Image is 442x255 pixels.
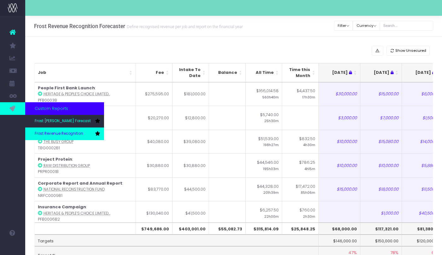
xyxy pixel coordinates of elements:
small: 17h30m [302,94,315,100]
th: $117,321.00 [360,222,402,234]
strong: Project Protein [38,156,72,162]
td: $146,000.00 [319,234,360,246]
td: $832.50 [282,130,319,154]
td: $30,880.00 [172,153,209,177]
abbr: National Reconstruction Fund [44,187,105,192]
td: $1,000.00 [360,201,402,225]
th: $315,814.09 [246,222,282,234]
td: $41,500.00 [172,201,209,225]
small: 2h30m [303,213,315,219]
button: Filter [334,21,353,31]
td: : PRPR0001B [35,153,136,177]
th: Jun 25 : activate to sort column ascending [360,63,402,82]
td: $10,000.00 [360,153,402,177]
small: 25h30m [264,118,279,123]
th: $68,000.00 [319,222,360,234]
td: $3,000.00 [319,106,360,130]
span: Show Unsecured [395,48,426,53]
th: Intake To Date: activate to sort column ascending [172,63,209,82]
td: $760.00 [282,201,319,225]
abbr: The Busy Group [44,139,73,144]
th: Balance: activate to sort column ascending [209,63,246,82]
td: $83,770.00 [136,177,172,201]
td: $15,000.00 [360,82,402,106]
td: $10,000.00 [319,130,360,154]
small: 4h30m [303,142,315,147]
span: Frost Revenue Recognition [35,131,83,137]
td: $39,080.00 [172,130,209,154]
small: 201h39m [263,189,279,195]
td: $20,270.00 [136,106,172,130]
td: $17,472.00 [282,177,319,201]
small: 195h03m [263,166,279,171]
td: $44,328.00 [246,177,282,201]
td: $275,595.00 [136,82,172,106]
a: Frost Revenue Recognition [25,127,104,140]
td: $15,080.00 [360,130,402,154]
td: $10,000.00 [319,153,360,177]
button: Show Unsecured [387,46,430,56]
td: $150,000.00 [360,234,402,246]
td: $30,000.00 [319,82,360,106]
th: $55,082.73 [209,222,246,234]
a: Frost [PERSON_NAME] Forecast [25,115,104,127]
th: $403,001.00 [172,222,209,234]
td: Targets [35,234,319,246]
th: All Time: activate to sort column ascending [246,63,282,82]
td: $40,080.00 [136,130,172,154]
td: : PFB0006B2 [35,201,136,225]
strong: People First Bank Launch [38,85,95,91]
td: $130,040.00 [136,201,172,225]
th: $749,686.00 [136,222,172,234]
button: Currency [353,21,380,31]
small: Define recognised revenue per job and report on the financial year [125,23,243,29]
td: $4,437.50 [282,82,319,106]
td: $51,539.00 [246,130,282,154]
td: $5,740.00 [246,106,282,130]
td: $44,500.00 [172,177,209,201]
td: : PFB0003B [35,82,136,106]
small: 198h27m [264,142,279,147]
span: Frost [PERSON_NAME] Forecast [35,118,91,124]
td: : NRFC0009B1 [35,177,136,201]
td: $12,800.00 [172,106,209,130]
span: Custom Reports [35,105,68,112]
abbr: Heritage & People’s Choice Limited [44,92,110,97]
td: $166,014.58 [246,82,282,106]
h3: Frost Revenue Recognition Forecaster [34,23,243,29]
td: $7,000.00 [360,106,402,130]
th: Job: activate to sort column ascending [35,63,136,82]
strong: Insurance Campaign [38,204,86,210]
th: $25,848.25 [282,222,319,234]
td: $44,546.00 [246,153,282,177]
td: $18,000.00 [360,177,402,201]
td: $786.25 [282,153,319,177]
strong: Corporate Report and Annual Report [38,180,122,186]
th: Fee: activate to sort column ascending [136,63,172,82]
td: $181,000.00 [172,82,209,106]
abbr: Heritage & People’s Choice Limited [44,211,110,216]
small: 22h00m [264,213,279,219]
td: : TBG0002B1 [35,130,136,154]
th: May 25 : activate to sort column ascending [319,63,360,82]
td: $30,880.00 [136,153,172,177]
input: Search... [380,21,433,31]
small: 560h40m [262,94,279,100]
img: images/default_profile_image.png [8,242,17,252]
td: $15,000.00 [319,177,360,201]
small: 4h15m [305,166,315,171]
td: $6,257.50 [246,201,282,225]
abbr: Raw Distribution Group [44,163,90,168]
small: 85h06m [301,189,315,195]
th: Time this Month: activate to sort column ascending [282,63,319,82]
